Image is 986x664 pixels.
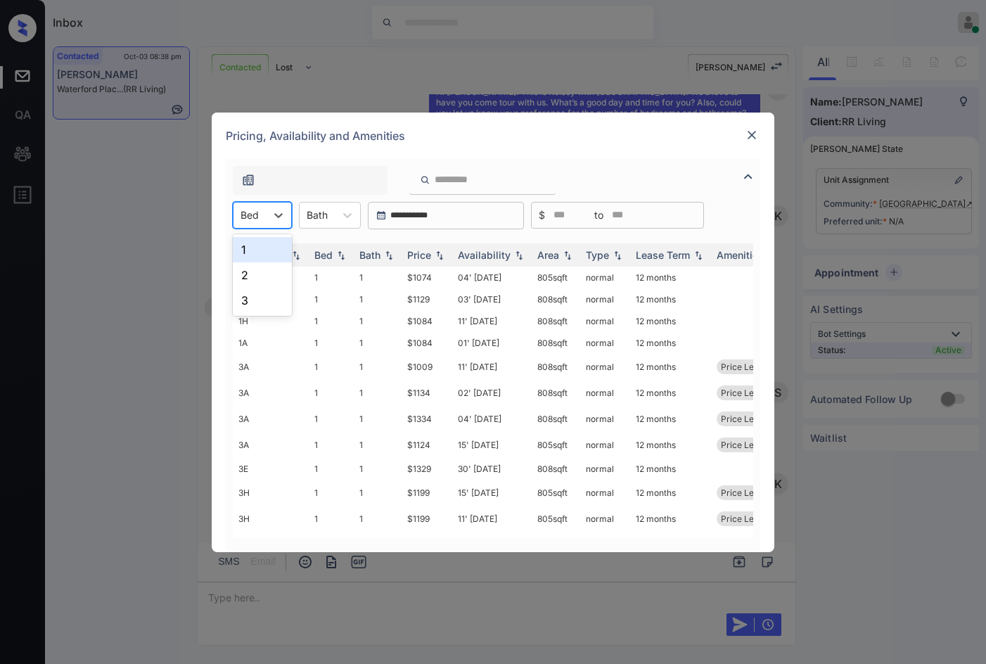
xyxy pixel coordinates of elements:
td: 1 [354,267,402,288]
td: 1 [309,432,354,458]
td: 04' [DATE] [452,406,532,432]
td: 1 [354,532,402,554]
td: 27' [DATE] [452,532,532,554]
td: $1199 [402,480,452,506]
span: Price Leader [721,487,772,498]
td: $1334 [402,406,452,432]
div: 2 [233,262,292,288]
td: normal [580,354,630,380]
div: 3 [233,288,292,313]
td: 15' [DATE] [452,432,532,458]
div: Amenities [717,249,764,261]
td: 11' [DATE] [452,310,532,332]
div: Price [407,249,431,261]
td: $1074 [402,267,452,288]
td: 1 [354,432,402,458]
div: 1 [233,237,292,262]
div: Bath [359,249,380,261]
td: 1 [309,406,354,432]
td: 12 months [630,406,711,432]
img: icon-zuma [420,174,430,186]
span: Price Leader [721,388,772,398]
td: 3A [233,354,309,380]
td: 1 [309,506,354,532]
img: sorting [334,250,348,260]
td: 808 sqft [532,288,580,310]
td: 3A [233,432,309,458]
span: Price Leader [721,513,772,524]
td: normal [580,288,630,310]
span: Price Leader [721,362,772,372]
span: to [594,207,603,223]
td: 805 sqft [532,432,580,458]
td: 12 months [630,310,711,332]
td: 958 sqft [532,532,580,554]
img: sorting [512,250,526,260]
td: $1009 [402,354,452,380]
td: normal [580,480,630,506]
td: 1 [354,332,402,354]
td: normal [580,332,630,354]
td: 12 months [630,288,711,310]
img: sorting [433,250,447,260]
td: 805 sqft [532,480,580,506]
td: normal [580,458,630,480]
td: 12 months [630,267,711,288]
td: $1084 [402,332,452,354]
img: sorting [382,250,396,260]
td: 1 [309,458,354,480]
td: 808 sqft [532,310,580,332]
img: close [745,128,759,142]
td: 1 [309,380,354,406]
td: 15' [DATE] [452,480,532,506]
td: 1 [309,310,354,332]
td: 12 months [630,480,711,506]
td: $1199 [402,506,452,532]
td: 1 [309,267,354,288]
td: 1 [309,354,354,380]
img: sorting [561,250,575,260]
td: $1329 [402,458,452,480]
td: $1124 [402,432,452,458]
span: Price Leader [721,414,772,424]
td: $1134 [402,380,452,406]
td: 12 months [630,332,711,354]
td: 1 [309,480,354,506]
td: 11' [DATE] [452,506,532,532]
td: 3A [233,380,309,406]
td: 12 months [630,506,711,532]
td: 1A [233,332,309,354]
td: 1 [309,332,354,354]
td: 02' [DATE] [452,380,532,406]
td: normal [580,406,630,432]
td: 1 [354,458,402,480]
td: 11' [DATE] [452,354,532,380]
td: 805 sqft [532,267,580,288]
div: Lease Term [636,249,690,261]
td: 04' [DATE] [452,267,532,288]
div: Pricing, Availability and Amenities [212,113,774,159]
td: 1 [354,288,402,310]
td: normal [580,380,630,406]
td: $1084 [402,310,452,332]
td: 1 [354,406,402,432]
td: 808 sqft [532,332,580,354]
span: $ [539,207,545,223]
td: normal [580,310,630,332]
td: 808 sqft [532,354,580,380]
td: normal [580,506,630,532]
span: Price Leader [721,440,772,450]
div: Area [537,249,559,261]
img: sorting [610,250,625,260]
td: 808 sqft [532,380,580,406]
td: normal [580,532,630,554]
td: 12 months [630,532,711,554]
td: 805 sqft [532,506,580,532]
td: 3A [233,406,309,432]
img: icon-zuma [241,173,255,187]
div: Availability [458,249,511,261]
div: Type [586,249,609,261]
td: 808 sqft [532,406,580,432]
td: 1 [354,354,402,380]
td: 03' [DATE] [452,288,532,310]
